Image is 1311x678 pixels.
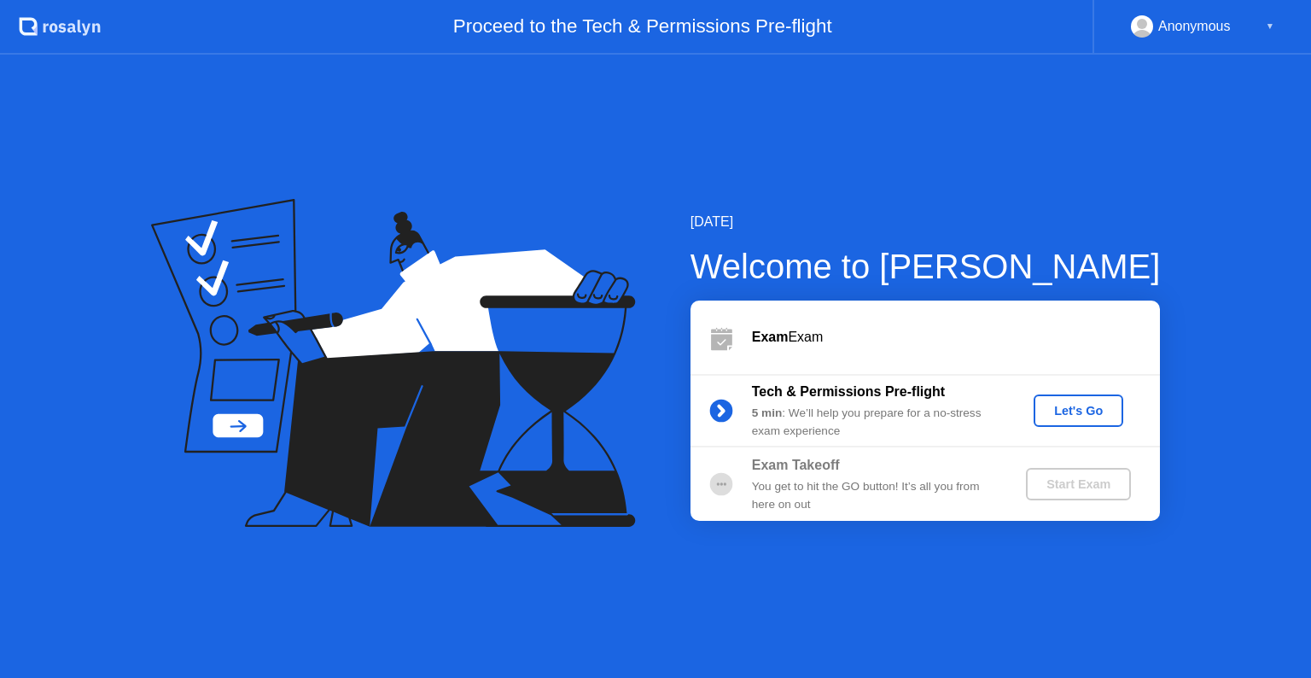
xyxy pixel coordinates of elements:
[1033,477,1124,491] div: Start Exam
[1040,404,1116,418] div: Let's Go
[690,212,1161,232] div: [DATE]
[1034,395,1123,427] button: Let's Go
[752,330,789,344] b: Exam
[752,384,945,399] b: Tech & Permissions Pre-flight
[752,406,783,419] b: 5 min
[752,458,840,472] b: Exam Takeoff
[1026,468,1131,500] button: Start Exam
[752,405,998,440] div: : We’ll help you prepare for a no-stress exam experience
[752,327,1160,348] div: Exam
[752,478,998,513] div: You get to hit the GO button! It’s all you from here on out
[1266,15,1274,38] div: ▼
[690,241,1161,292] div: Welcome to [PERSON_NAME]
[1158,15,1231,38] div: Anonymous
